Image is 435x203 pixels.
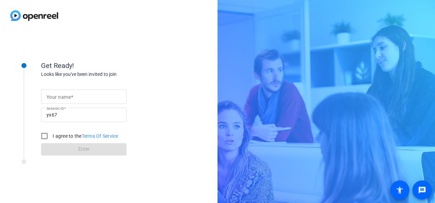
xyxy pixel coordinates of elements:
mat-icon: accessibility [396,186,404,194]
div: Get Ready! [41,60,178,71]
label: I agree to the [51,133,118,139]
mat-label: Your name [47,94,71,100]
mat-icon: message [418,186,426,194]
div: Looks like you've been invited to join [41,71,178,78]
a: Terms Of Service [82,133,118,139]
mat-label: Session ID [47,106,64,110]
